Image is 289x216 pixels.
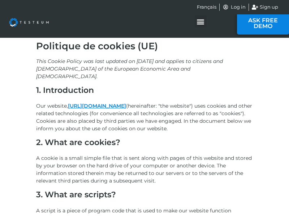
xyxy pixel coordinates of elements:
h1: Politique de cookies (UE) [36,41,253,52]
a: ASK FREE DEMO [237,12,289,35]
h2: 3. What are scripts? [36,190,253,203]
h2: 1. Introduction [36,86,253,99]
span: Sign up [258,4,278,11]
a: Log in [223,4,246,11]
i: This Cookie Policy was last updated on [DATE] and applies to citizens and [DEMOGRAPHIC_DATA] of t... [36,58,223,80]
p: A cookie is a small simple file that is sent along with pages of this website and stored by your ... [36,154,253,185]
a: [URL][DOMAIN_NAME] [68,103,126,109]
span: Log in [229,4,246,11]
p: Our website, (hereinafter: "the website") uses cookies and other related technologies (for conven... [36,102,253,132]
span: ASK FREE DEMO [248,18,278,29]
div: Menu Toggle [195,15,207,27]
a: Français [197,4,216,11]
a: Sign up [252,4,279,11]
h2: 2. What are cookies? [36,138,253,151]
img: Testeum Logo - Application crowdtesting platform [4,13,54,32]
